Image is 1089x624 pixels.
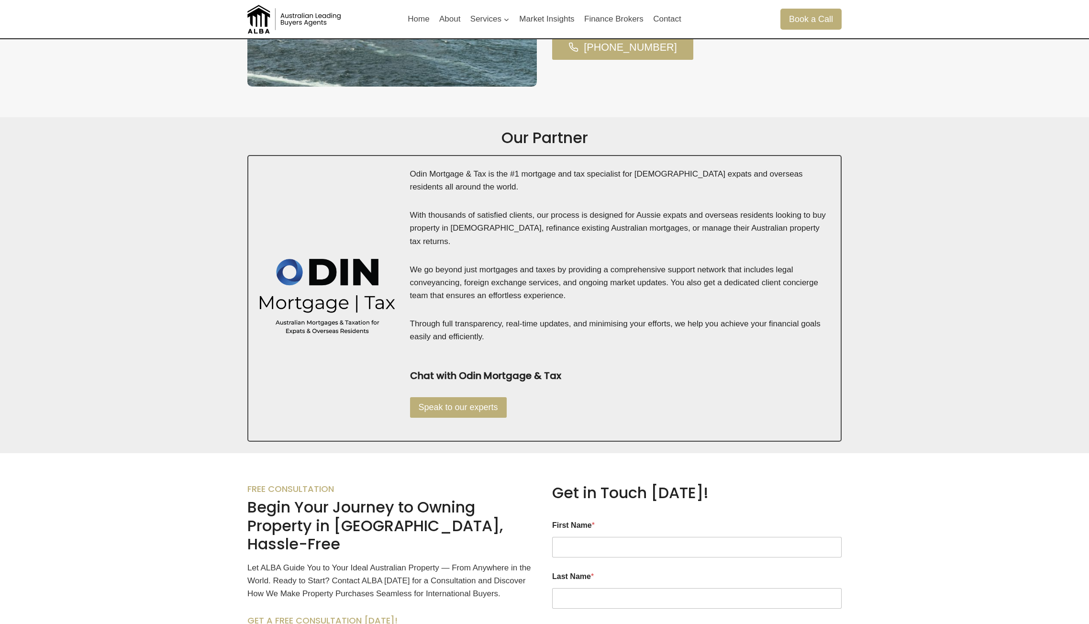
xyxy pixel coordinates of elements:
strong: Chat with Odin Mortgage & Tax [410,369,561,382]
a: [PHONE_NUMBER] [552,35,693,60]
span: Speak to our experts [419,401,498,414]
span: [PHONE_NUMBER] [584,39,677,56]
a: About [434,8,466,31]
button: Child menu of Services [466,8,515,31]
img: Australian Leading Buyers Agents [247,5,343,33]
p: With thousands of satisfied clients, our process is designed for Aussie expats and overseas resid... [410,209,830,248]
a: Contact [648,8,686,31]
a: Finance Brokers [579,8,648,31]
h2: Begin Your Journey to Owning Property in [GEOGRAPHIC_DATA], Hassle-Free [247,498,537,553]
a: Speak to our experts [410,397,507,418]
h2: Get in Touch [DATE]! [552,484,842,502]
label: First Name [552,521,842,530]
p: Odin Mortgage & Tax is the #1 mortgage and tax specialist for [DEMOGRAPHIC_DATA] expats and overs... [410,167,830,193]
h2: Our Partner [247,129,842,147]
a: Market Insights [514,8,579,31]
p: Let ALBA Guide You to Your Ideal Australian Property — From Anywhere in the World. Ready to Start... [247,561,537,601]
p: We go beyond just mortgages and taxes by providing a comprehensive support network that includes ... [410,263,830,302]
a: Book a Call [780,9,842,29]
p: Through full transparency, real-time updates, and minimising your efforts, we help you achieve yo... [410,317,830,343]
h6: FREE CONSULTATION [247,484,537,494]
a: Home [403,8,434,31]
nav: Primary Navigation [403,8,686,31]
label: Last Name [552,572,842,581]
